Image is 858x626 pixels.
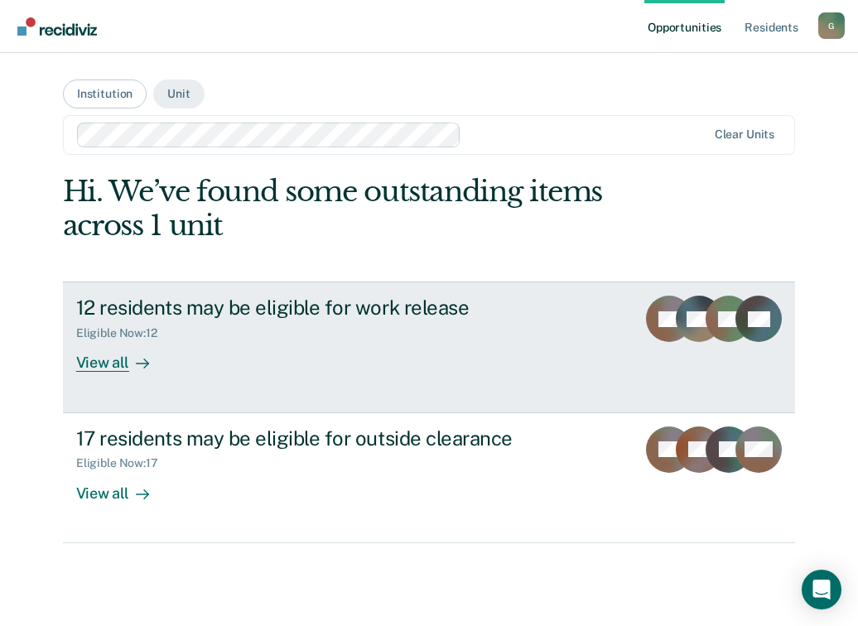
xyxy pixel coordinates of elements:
[63,413,795,543] a: 17 residents may be eligible for outside clearanceEligible Now:17View all
[76,470,169,503] div: View all
[63,175,649,243] div: Hi. We’ve found some outstanding items across 1 unit
[63,282,795,412] a: 12 residents may be eligible for work releaseEligible Now:12View all
[818,12,845,39] button: Profile dropdown button
[76,426,623,450] div: 17 residents may be eligible for outside clearance
[818,12,845,39] div: G
[715,128,775,142] div: Clear units
[76,456,171,470] div: Eligible Now : 17
[63,79,147,108] button: Institution
[153,79,204,108] button: Unit
[76,296,623,320] div: 12 residents may be eligible for work release
[17,17,97,36] img: Recidiviz
[76,340,169,373] div: View all
[802,570,841,609] div: Open Intercom Messenger
[76,326,171,340] div: Eligible Now : 12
